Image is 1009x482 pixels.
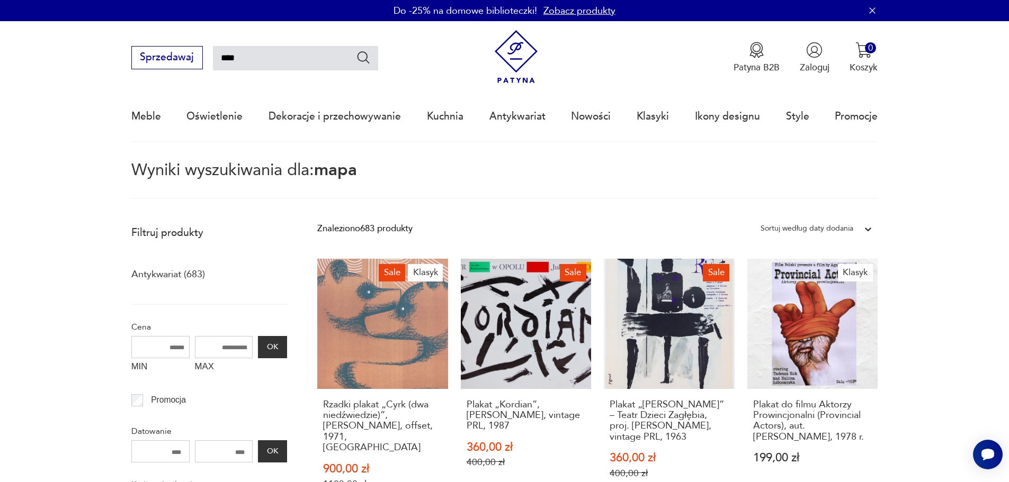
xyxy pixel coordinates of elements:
a: Dekoracje i przechowywanie [269,92,401,141]
h3: Plakat do filmu Aktorzy Prowincjonalni (Provincial Actors), aut. [PERSON_NAME], 1978 r. [753,399,872,443]
label: MAX [195,358,253,378]
a: Zobacz produkty [543,4,615,17]
img: Ikona medalu [748,42,765,58]
p: Zaloguj [800,61,829,74]
p: Patyna B2B [734,61,780,74]
div: 0 [865,42,876,53]
p: Cena [131,320,287,334]
p: Koszyk [850,61,878,74]
button: Sprzedawaj [131,46,203,69]
p: Do -25% na domowe biblioteczki! [394,4,537,17]
button: OK [258,336,287,358]
a: Style [786,92,809,141]
p: 900,00 zł [323,463,442,475]
img: Ikona koszyka [855,42,872,58]
p: Filtruj produkty [131,226,287,240]
h3: Plakat „Kordian”, [PERSON_NAME], vintage PRL, 1987 [467,399,586,432]
img: Patyna - sklep z meblami i dekoracjami vintage [489,30,543,84]
a: Sprzedawaj [131,54,203,62]
p: 199,00 zł [753,452,872,463]
button: Szukaj [356,50,371,65]
a: Oświetlenie [186,92,243,141]
button: OK [258,440,287,462]
a: Promocje [835,92,878,141]
p: 360,00 zł [610,452,729,463]
a: Kuchnia [427,92,463,141]
iframe: Smartsupp widget button [973,440,1003,469]
a: Meble [131,92,161,141]
a: Klasyki [637,92,669,141]
p: Datowanie [131,424,287,438]
p: Promocja [151,393,186,407]
button: 0Koszyk [850,42,878,74]
p: 400,00 zł [610,468,729,479]
h3: Rzadki plakat „Cyrk (dwa niedźwiedzie)”, [PERSON_NAME], offset, 1971, [GEOGRAPHIC_DATA] [323,399,442,453]
a: Nowości [571,92,611,141]
p: 360,00 zł [467,442,586,453]
img: Ikonka użytkownika [806,42,823,58]
a: Antykwariat [489,92,546,141]
a: Ikona medaluPatyna B2B [734,42,780,74]
button: Patyna B2B [734,42,780,74]
a: Ikony designu [695,92,760,141]
label: MIN [131,358,190,378]
p: 400,00 zł [467,457,586,468]
div: Sortuj według daty dodania [761,222,853,235]
button: Zaloguj [800,42,829,74]
span: mapa [314,159,357,181]
div: Znaleziono 683 produkty [317,222,413,235]
a: Antykwariat (683) [131,266,205,284]
p: Wyniki wyszukiwania dla: [131,162,878,199]
h3: Plakat „[PERSON_NAME]” – Teatr Dzieci Zagłębia, proj. [PERSON_NAME], vintage PRL, 1963 [610,399,729,443]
